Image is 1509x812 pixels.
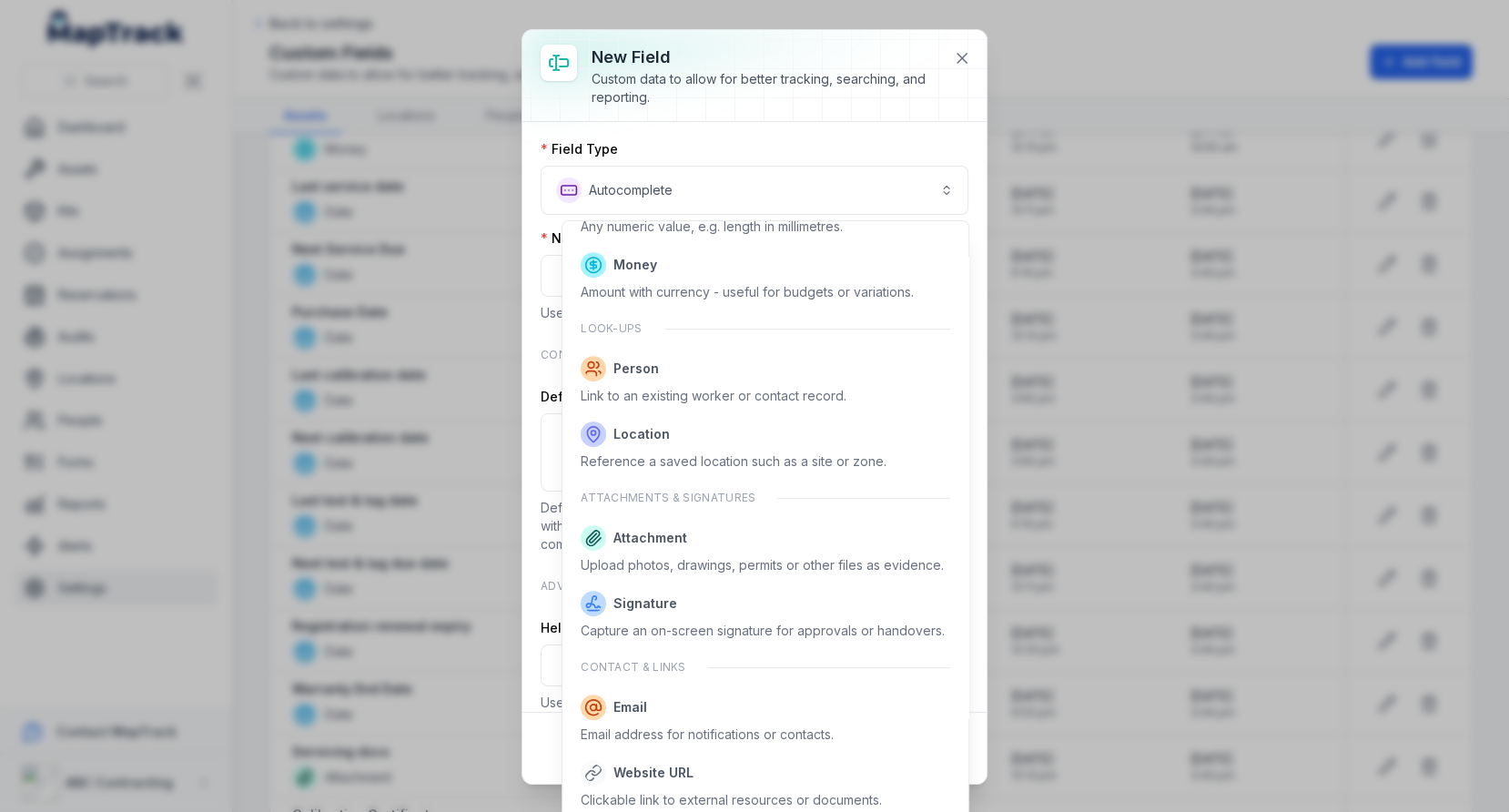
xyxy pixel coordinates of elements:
span: Signature [613,594,677,613]
div: Link to an existing worker or contact record. [581,387,846,405]
span: Website URL [613,764,694,782]
div: Clickable link to external resources or documents. [581,791,882,809]
span: Attachment [613,529,687,547]
div: Email address for notifications or contacts. [581,726,834,744]
button: Autocomplete [541,166,968,215]
span: Person [613,360,659,378]
div: Amount with currency - useful for budgets or variations. [581,283,914,301]
div: Upload photos, drawings, permits or other files as evidence. [581,556,944,574]
div: Attachments & signatures [566,480,964,516]
span: Email [613,698,647,716]
span: Money [613,256,657,274]
div: Capture an on-screen signature for approvals or handovers. [581,622,945,640]
span: Location [613,425,670,443]
div: Any numeric value, e.g. length in millimetres. [581,218,843,236]
div: Look-ups [566,310,964,347]
div: Reference a saved location such as a site or zone. [581,452,886,471]
div: Contact & links [566,649,964,685]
